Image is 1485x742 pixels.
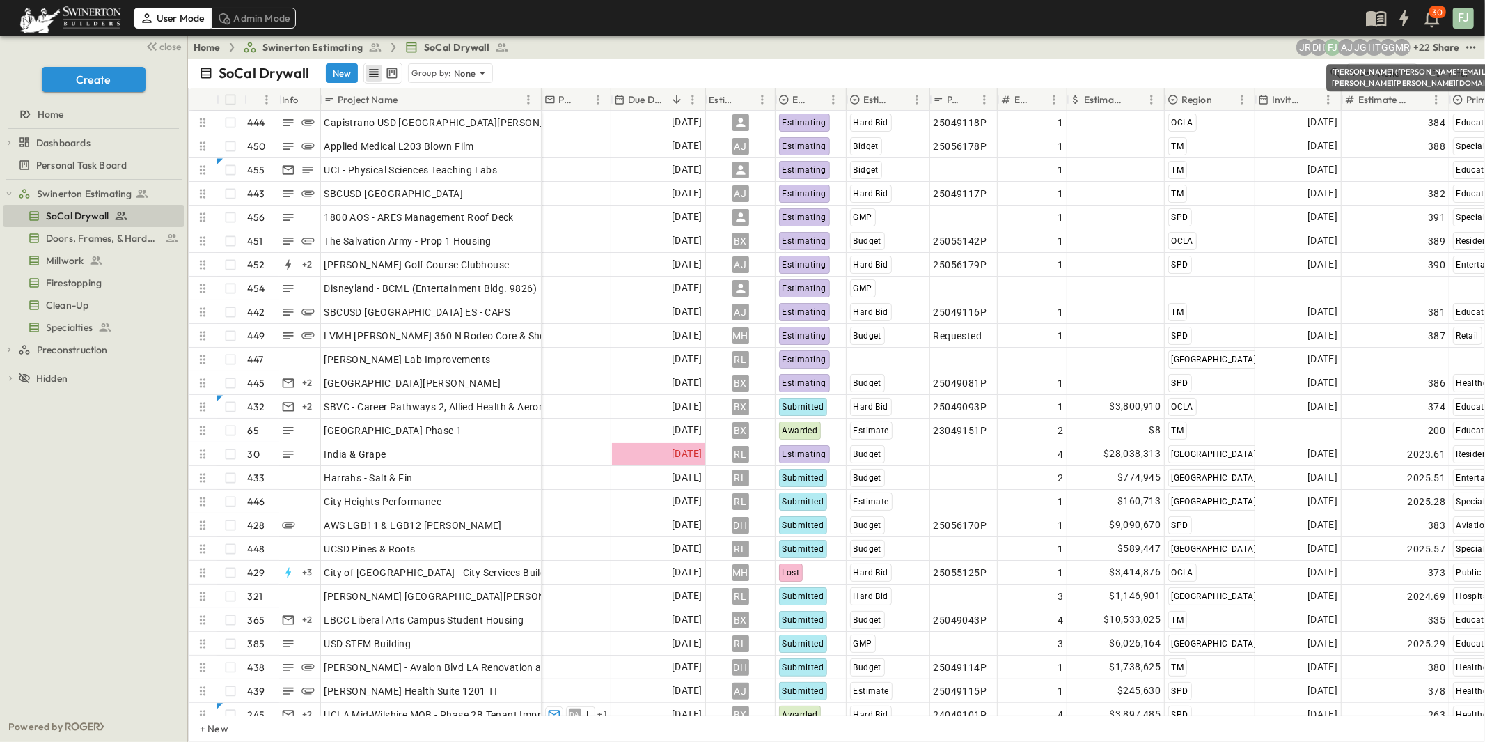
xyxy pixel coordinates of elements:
div: Jorge Garcia (jorgarcia@swinerton.com) [1352,39,1369,56]
button: New [326,63,358,83]
span: Estimate [854,497,889,507]
span: 2 [1058,424,1063,438]
span: [DATE] [672,493,702,509]
div: Firestoppingtest [3,272,184,294]
span: 389 [1428,234,1445,248]
span: SBCUSD [GEOGRAPHIC_DATA] [324,187,464,201]
button: kanban view [383,65,400,82]
span: SPD [1172,212,1188,222]
span: Requested [934,329,982,343]
div: Daryll Hayward (daryll.hayward@swinerton.com) [1310,39,1327,56]
button: test [1463,39,1479,56]
div: Joshua Russell (joshua.russell@swinerton.com) [1296,39,1313,56]
span: 1 [1058,400,1063,414]
span: 1 [1058,139,1063,153]
div: RL [732,446,749,463]
span: [DATE] [672,280,702,296]
span: 1 [1058,258,1063,272]
p: Project Name [338,93,398,107]
button: Sort [250,92,265,107]
span: Estimating [783,165,826,175]
button: Sort [669,92,684,107]
span: 4 [1058,447,1063,461]
span: Submitted [783,402,824,412]
a: Swinerton Estimating [18,184,182,203]
span: $160,713 [1117,493,1161,509]
div: + 2 [299,375,316,392]
span: Hard Bid [854,260,888,270]
p: 444 [248,116,265,130]
p: 65 [248,424,259,438]
span: SPD [1172,260,1188,270]
p: 449 [248,329,265,343]
span: Estimating [783,307,826,317]
button: Menu [976,91,993,108]
div: Meghana Raj (meghana.raj@swinerton.com) [1394,39,1411,56]
span: 1 [1058,234,1063,248]
p: 446 [248,495,265,509]
div: table view [363,63,402,84]
p: P-Code [947,93,958,107]
span: Personal Task Board [36,158,127,172]
span: Estimating [783,284,826,293]
span: [GEOGRAPHIC_DATA] [1172,355,1257,364]
span: [DATE] [1307,233,1337,249]
p: Estimate Type [863,93,890,107]
div: SoCal Drywalltest [3,205,184,227]
span: 25056178P [934,139,987,153]
a: SoCal Drywall [404,40,509,54]
span: [GEOGRAPHIC_DATA] Phase 1 [324,424,462,438]
span: Estimating [783,378,826,388]
a: Personal Task Board [3,155,182,175]
p: None [454,66,476,80]
p: 433 [248,471,265,485]
span: 1 [1058,210,1063,224]
span: [DATE] [672,209,702,225]
span: AWS LGB11 & LGB12 [PERSON_NAME] [324,518,502,532]
span: [DATE] [672,517,702,533]
span: 390 [1428,258,1445,272]
span: 25049081P [934,376,987,390]
span: Doors, Frames, & Hardware [46,231,159,245]
button: Menu [1046,91,1062,108]
button: Menu [684,91,701,108]
span: 1800 AOS - ARES Management Roof Deck [324,210,514,224]
span: 2025.51 [1408,471,1446,485]
p: 432 [248,400,265,414]
span: Applied Medical L203 Blown Film [324,139,474,153]
p: Group by: [411,66,451,80]
p: Region [1181,93,1212,107]
span: Bidget [854,141,879,151]
button: Menu [754,91,771,108]
span: 1 [1058,305,1063,319]
p: 454 [248,281,265,295]
span: 1 [1058,187,1063,201]
span: [DATE] [1307,446,1337,462]
button: Menu [1234,91,1250,108]
span: Firestopping [46,276,102,290]
span: Budget [854,473,881,483]
a: Specialties [3,318,182,337]
p: Invite Date [1272,93,1302,107]
p: 450 [248,139,266,153]
a: Clean-Up [3,295,182,315]
img: 6c363589ada0b36f064d841b69d3a419a338230e66bb0a533688fa5cc3e9e735.png [17,3,124,33]
button: FJ [1452,6,1475,30]
span: Disneyland - BCML (Entertainment Bldg. 9826) [324,281,537,295]
span: Awarded [783,426,818,435]
div: AJ [732,256,749,273]
div: BX [732,375,749,392]
span: 381 [1428,305,1445,319]
div: Share [1433,40,1460,54]
div: Preconstructiontest [3,339,184,361]
span: [GEOGRAPHIC_DATA] [1172,449,1257,459]
button: Sort [1030,92,1046,107]
span: SoCal Drywall [424,40,489,54]
span: [DATE] [672,114,702,130]
span: Budget [854,331,881,341]
span: 1 [1058,163,1063,177]
span: [GEOGRAPHIC_DATA] [1172,497,1257,507]
span: TM [1172,165,1184,175]
p: 30 [248,447,260,461]
p: 447 [248,353,264,366]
